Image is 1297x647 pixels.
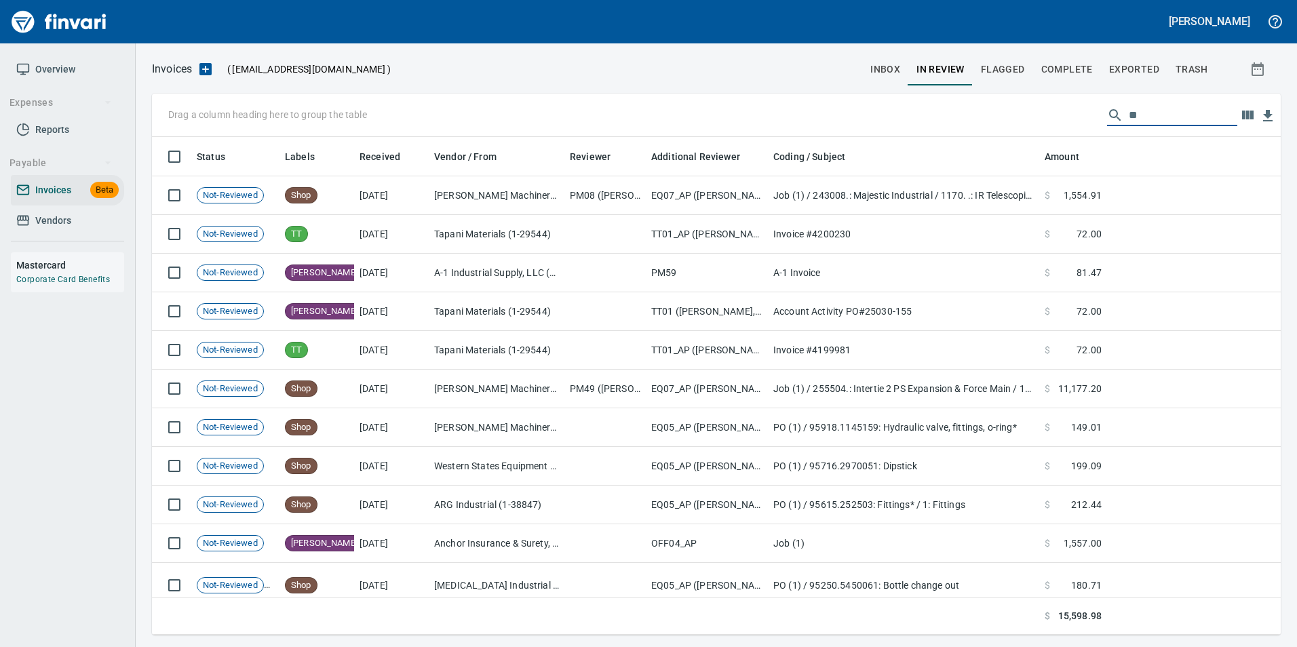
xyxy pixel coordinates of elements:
td: A-1 Industrial Supply, LLC (1-29744) [429,254,564,292]
span: TT [286,228,307,241]
span: Not-Reviewed [197,460,263,473]
span: Labels [285,149,332,165]
span: Coding / Subject [773,149,845,165]
span: Received [360,149,400,165]
span: 11,177.20 [1058,382,1102,395]
span: Additional Reviewer [651,149,758,165]
span: $ [1045,343,1050,357]
span: $ [1045,579,1050,592]
td: EQ05_AP ([PERSON_NAME], [PERSON_NAME], [PERSON_NAME]) [646,486,768,524]
span: Expenses [9,94,112,111]
td: Western States Equipment Co. (1-11113) [429,447,564,486]
td: [DATE] [354,331,429,370]
img: Finvari [8,5,110,38]
td: PO (1) / 95615.252503: Fittings* / 1: Fittings [768,486,1039,524]
span: Shop [286,383,317,395]
td: PO (1) / 95918.1145159: Hydraulic valve, fittings, o-ring* [768,408,1039,447]
a: InvoicesBeta [11,175,124,205]
td: PM08 ([PERSON_NAME], [PERSON_NAME], [PERSON_NAME], [PERSON_NAME]) [564,176,646,215]
span: trash [1176,61,1207,78]
td: [DATE] [354,292,429,331]
span: $ [1045,266,1050,279]
span: 72.00 [1077,305,1102,318]
td: PM59 [646,254,768,292]
span: Shop [286,579,317,592]
span: Labels [285,149,315,165]
span: 1,554.91 [1064,189,1102,202]
span: 15,598.98 [1058,609,1102,623]
h5: [PERSON_NAME] [1169,14,1250,28]
button: Upload an Invoice [192,61,219,77]
td: Invoice #4199981 [768,331,1039,370]
span: 180.71 [1071,579,1102,592]
td: TT01 ([PERSON_NAME], [PERSON_NAME]) [646,292,768,331]
span: Overview [35,61,75,78]
td: ARG Industrial (1-38847) [429,486,564,524]
td: OFF04_AP [646,524,768,563]
span: Not-Reviewed [197,421,263,434]
span: Additional Reviewer [651,149,740,165]
span: $ [1045,189,1050,202]
span: Payable [9,155,112,172]
span: Shop [286,498,317,511]
span: 149.01 [1071,420,1102,434]
td: A-1 Invoice [768,254,1039,292]
span: $ [1045,227,1050,241]
a: Corporate Card Benefits [16,275,110,284]
span: Shop [286,189,317,202]
td: [DATE] [354,370,429,408]
td: Job (1) [768,524,1039,563]
span: Not-Reviewed [197,498,263,511]
td: [DATE] [354,176,429,215]
td: [DATE] [354,524,429,563]
span: Reviewer [570,149,611,165]
span: Received [360,149,418,165]
nav: breadcrumb [152,61,192,77]
td: [PERSON_NAME] Machinery Co (1-10794) [429,408,564,447]
td: TT01_AP ([PERSON_NAME]) [646,215,768,254]
td: Anchor Insurance & Surety, Inc. (1-10058) [429,524,564,563]
span: Reports [35,121,69,138]
span: Amount [1045,149,1097,165]
td: [DATE] [354,254,429,292]
span: In Review [916,61,965,78]
button: [PERSON_NAME] [1165,11,1254,32]
button: Download Table [1258,106,1278,126]
span: 1,557.00 [1064,536,1102,550]
span: Not-Reviewed [197,189,263,202]
span: [PERSON_NAME] [286,305,363,318]
button: Expenses [4,90,117,115]
td: Invoice #4200230 [768,215,1039,254]
button: Choose columns to display [1237,105,1258,125]
p: Invoices [152,61,192,77]
td: TT01_AP ([PERSON_NAME]) [646,331,768,370]
span: Not-Reviewed [197,579,263,592]
span: inbox [870,61,900,78]
a: Overview [11,54,124,85]
span: Shop [286,421,317,434]
td: Job (1) / 243008.: Majestic Industrial / 1170. .: IR Telescopic Forklift 10K / 5: Other [768,176,1039,215]
span: Not-Reviewed [197,305,263,318]
td: Tapani Materials (1-29544) [429,215,564,254]
span: Not-Reviewed [197,383,263,395]
td: Tapani Materials (1-29544) [429,292,564,331]
span: Coding / Subject [773,149,863,165]
span: 212.44 [1071,498,1102,511]
td: [DATE] [354,215,429,254]
td: EQ05_AP ([PERSON_NAME], [PERSON_NAME], [PERSON_NAME]) [646,447,768,486]
span: 199.09 [1071,459,1102,473]
span: Not-Reviewed [197,537,263,550]
span: Invoices [35,182,71,199]
p: ( ) [219,62,391,76]
span: TT [286,344,307,357]
td: [DATE] [354,486,429,524]
a: Vendors [11,205,124,236]
a: Reports [11,115,124,145]
span: [EMAIL_ADDRESS][DOMAIN_NAME] [231,62,387,76]
span: Vendor / From [434,149,497,165]
td: Account Activity PO#25030-155 [768,292,1039,331]
span: 72.00 [1077,227,1102,241]
td: Job (1) / 255504.: Intertie 2 PS Expansion & Force Main / 1155. .: 320 Breaker / 5: Other [768,370,1039,408]
span: Flagged [981,61,1025,78]
span: 81.47 [1077,266,1102,279]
